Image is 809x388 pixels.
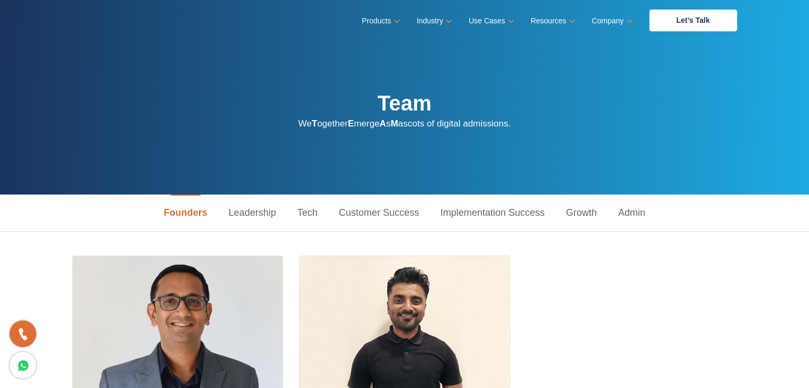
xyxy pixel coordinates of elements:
strong: A [380,119,386,129]
a: Leadership [218,195,287,231]
a: Tech [287,195,328,231]
strong: Team [378,91,432,115]
a: Founders [153,195,218,231]
strong: E [348,119,354,129]
p: We ogether merge s ascots of digital admissions. [298,116,511,131]
a: Let’s Talk [649,10,737,31]
a: Products [362,13,398,29]
a: Growth [555,195,607,231]
a: Industry [416,13,450,29]
a: Implementation Success [430,195,555,231]
a: Resources [531,13,573,29]
strong: M [390,119,398,129]
a: Company [592,13,631,29]
a: Admin [607,195,656,231]
strong: T [312,119,317,129]
a: Customer Success [328,195,430,231]
a: Use Cases [469,13,512,29]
